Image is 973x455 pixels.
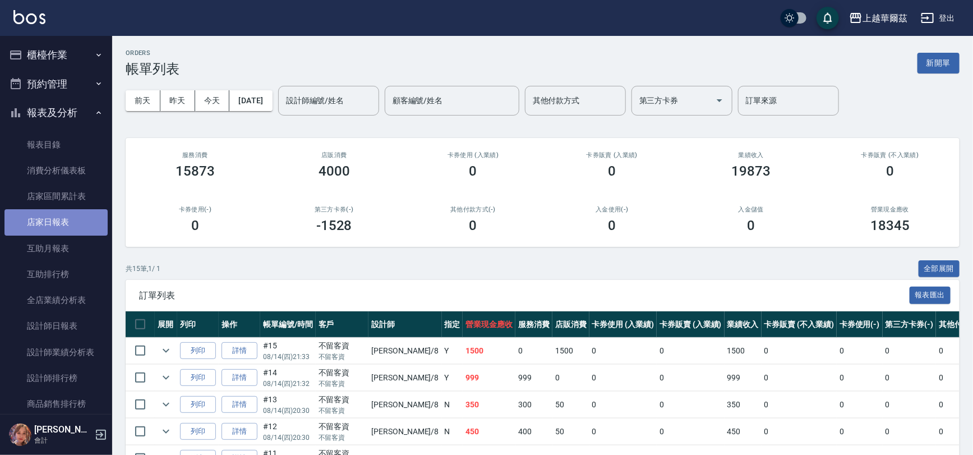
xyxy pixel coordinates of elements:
[747,218,755,233] h3: 0
[319,421,366,433] div: 不留客資
[176,163,215,179] h3: 15873
[589,365,657,391] td: 0
[837,392,883,418] td: 0
[126,49,179,57] h2: ORDERS
[278,206,390,213] h2: 第三方卡券(-)
[4,98,108,127] button: 報表及分析
[368,419,441,445] td: [PERSON_NAME] /8
[515,392,552,418] td: 300
[552,419,589,445] td: 50
[463,338,515,364] td: 1500
[319,394,366,406] div: 不留客資
[552,338,589,364] td: 1500
[195,90,230,111] button: 今天
[845,7,912,30] button: 上越華爾茲
[180,342,216,360] button: 列印
[834,206,946,213] h2: 營業現金應收
[417,206,529,213] h2: 其他付款方式(-)
[762,365,837,391] td: 0
[260,338,316,364] td: #15
[910,289,951,300] a: 報表匯出
[191,218,199,233] h3: 0
[883,338,937,364] td: 0
[229,90,272,111] button: [DATE]
[695,206,807,213] h2: 入金儲值
[319,340,366,352] div: 不留客資
[4,261,108,287] a: 互助排行榜
[910,287,951,304] button: 報表匯出
[463,311,515,338] th: 營業現金應收
[837,419,883,445] td: 0
[762,392,837,418] td: 0
[417,151,529,159] h2: 卡券使用 (入業績)
[4,236,108,261] a: 互助月報表
[177,311,219,338] th: 列印
[870,218,910,233] h3: 18345
[762,311,837,338] th: 卡券販賣 (不入業績)
[515,419,552,445] td: 400
[139,151,251,159] h3: 服務消費
[463,419,515,445] td: 450
[725,365,762,391] td: 999
[589,311,657,338] th: 卡券使用 (入業績)
[711,91,728,109] button: Open
[725,311,762,338] th: 業績收入
[589,419,657,445] td: 0
[552,392,589,418] td: 50
[916,8,960,29] button: 登出
[263,406,313,416] p: 08/14 (四) 20:30
[469,163,477,179] h3: 0
[762,419,837,445] td: 0
[319,379,366,389] p: 不留客資
[442,392,463,418] td: N
[260,392,316,418] td: #13
[319,367,366,379] div: 不留客資
[260,419,316,445] td: #12
[4,339,108,365] a: 設計師業績分析表
[442,365,463,391] td: Y
[34,424,91,435] h5: [PERSON_NAME]
[589,392,657,418] td: 0
[725,419,762,445] td: 450
[13,10,45,24] img: Logo
[368,338,441,364] td: [PERSON_NAME] /8
[762,338,837,364] td: 0
[515,365,552,391] td: 999
[919,260,960,278] button: 全部展開
[883,392,937,418] td: 0
[319,352,366,362] p: 不留客資
[4,158,108,183] a: 消費分析儀表板
[608,218,616,233] h3: 0
[657,392,725,418] td: 0
[316,311,369,338] th: 客戶
[556,206,668,213] h2: 入金使用(-)
[126,264,160,274] p: 共 15 筆, 1 / 1
[158,369,174,386] button: expand row
[556,151,668,159] h2: 卡券販賣 (入業績)
[319,406,366,416] p: 不留客資
[34,435,91,445] p: 會計
[657,311,725,338] th: 卡券販賣 (入業績)
[222,423,257,440] a: 詳情
[263,352,313,362] p: 08/14 (四) 21:33
[278,151,390,159] h2: 店販消費
[9,424,31,446] img: Person
[515,311,552,338] th: 服務消費
[463,365,515,391] td: 999
[260,311,316,338] th: 帳單編號/時間
[463,392,515,418] td: 350
[263,379,313,389] p: 08/14 (四) 21:32
[139,290,910,301] span: 訂單列表
[155,311,177,338] th: 展開
[725,338,762,364] td: 1500
[837,311,883,338] th: 卡券使用(-)
[316,218,352,233] h3: -1528
[886,163,894,179] h3: 0
[552,311,589,338] th: 店販消費
[4,313,108,339] a: 設計師日報表
[817,7,839,29] button: save
[731,163,771,179] h3: 19873
[222,342,257,360] a: 詳情
[883,311,937,338] th: 第三方卡券(-)
[442,311,463,338] th: 指定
